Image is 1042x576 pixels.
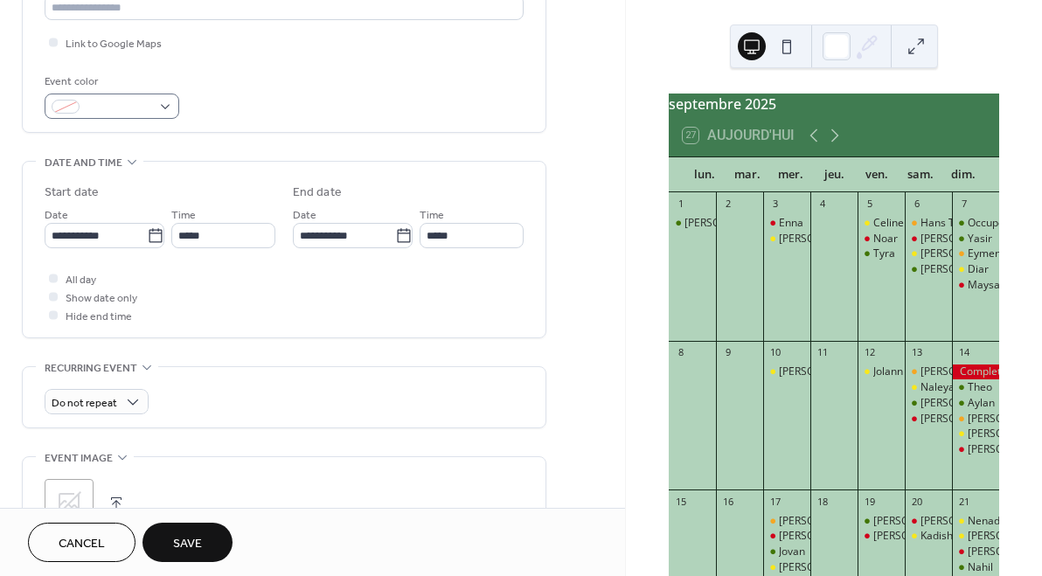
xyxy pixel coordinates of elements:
[952,427,999,441] div: Nicole
[858,514,905,529] div: Enis
[763,545,810,559] div: Jovan
[768,346,781,359] div: 10
[920,232,1003,246] div: [PERSON_NAME]
[779,232,861,246] div: [PERSON_NAME]
[920,514,1003,529] div: [PERSON_NAME]
[952,529,999,544] div: Delsa
[779,364,861,379] div: [PERSON_NAME]
[873,514,955,529] div: [PERSON_NAME]
[721,495,734,508] div: 16
[952,278,999,293] div: Maysa
[957,198,970,211] div: 7
[763,232,810,246] div: Lucie
[45,154,122,172] span: Date and time
[45,359,137,378] span: Recurring event
[763,216,810,231] div: Enna
[957,495,970,508] div: 21
[293,184,342,202] div: End date
[28,523,135,562] button: Cancel
[952,216,999,231] div: Occupé/Besetzt
[863,495,876,508] div: 19
[763,560,810,575] div: Lavin Mira
[968,278,1000,293] div: Maysa
[779,514,876,529] div: [PERSON_NAME] T1
[920,412,1003,427] div: [PERSON_NAME]
[669,94,999,115] div: septembre 2025
[952,232,999,246] div: Yasir
[683,157,726,192] div: lun.
[768,198,781,211] div: 3
[763,529,810,544] div: Alessio
[910,346,923,359] div: 13
[816,495,829,508] div: 18
[669,216,716,231] div: Laurin
[721,198,734,211] div: 2
[858,364,905,379] div: Jolann
[856,157,899,192] div: ven.
[59,535,105,553] span: Cancel
[863,198,876,211] div: 5
[905,216,952,231] div: Hans T1
[968,514,1000,529] div: Nenad
[952,380,999,395] div: Theo
[66,35,162,53] span: Link to Google Maps
[816,346,829,359] div: 11
[905,380,952,395] div: Naleya
[968,262,989,277] div: Diar
[905,412,952,427] div: Stefania Maria
[952,560,999,575] div: Nahil
[968,560,993,575] div: Nahil
[952,246,999,261] div: Eymen T1
[920,246,1003,261] div: [PERSON_NAME]
[45,449,113,468] span: Event image
[779,529,861,544] div: [PERSON_NAME]
[968,396,995,411] div: Aylan
[779,216,803,231] div: Enna
[816,198,829,211] div: 4
[66,308,132,326] span: Hide end time
[873,529,955,544] div: [PERSON_NAME]
[920,216,961,231] div: Hans T1
[779,560,861,575] div: [PERSON_NAME]
[905,262,952,277] div: Saron Amanuel
[66,271,96,289] span: All day
[905,246,952,261] div: Enzo Bryan
[674,495,687,508] div: 15
[858,232,905,246] div: Noar
[873,232,898,246] div: Noar
[942,157,985,192] div: dim.
[674,346,687,359] div: 8
[674,198,687,211] div: 1
[910,198,923,211] div: 6
[873,216,904,231] div: Celine
[873,246,895,261] div: Tyra
[66,289,137,308] span: Show date only
[952,262,999,277] div: Diar
[420,206,444,225] span: Time
[763,364,810,379] div: Massimo
[952,364,999,379] div: Complet/Voll
[905,529,952,544] div: Kadisha
[779,545,805,559] div: Jovan
[920,380,955,395] div: Naleya
[957,346,970,359] div: 14
[171,206,196,225] span: Time
[905,364,952,379] div: Gabriel Giuseppe T1
[812,157,855,192] div: jeu.
[910,495,923,508] div: 20
[968,246,1016,261] div: Eymen T1
[858,216,905,231] div: Celine
[952,442,999,457] div: Yasmine
[873,364,903,379] div: Jolann
[142,523,233,562] button: Save
[952,396,999,411] div: Aylan
[905,232,952,246] div: Celine Maria
[863,346,876,359] div: 12
[920,364,1018,379] div: [PERSON_NAME] T1
[684,216,767,231] div: [PERSON_NAME]
[905,396,952,411] div: Noah
[173,535,202,553] span: Save
[52,393,117,413] span: Do not repeat
[920,262,1003,277] div: [PERSON_NAME]
[952,545,999,559] div: Gioia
